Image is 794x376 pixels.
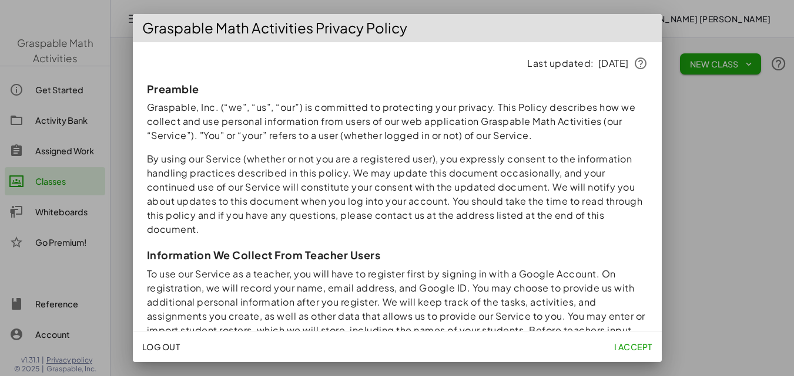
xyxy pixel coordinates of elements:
[147,100,648,143] p: Graspable, Inc. (“we”, “us”, “our”) is committed to protecting your privacy. This Policy describe...
[147,56,648,70] p: Last updated: [DATE]
[614,341,652,352] span: I accept
[142,341,180,352] span: Log Out
[147,82,648,96] h3: Preamble
[133,14,662,42] div: Graspable Math Activities Privacy Policy
[147,248,648,262] h3: Information We Collect From Teacher Users
[138,336,185,357] button: Log Out
[147,152,648,236] p: By using our Service (whether or not you are a registered user), you expressly consent to the inf...
[609,336,656,357] button: I accept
